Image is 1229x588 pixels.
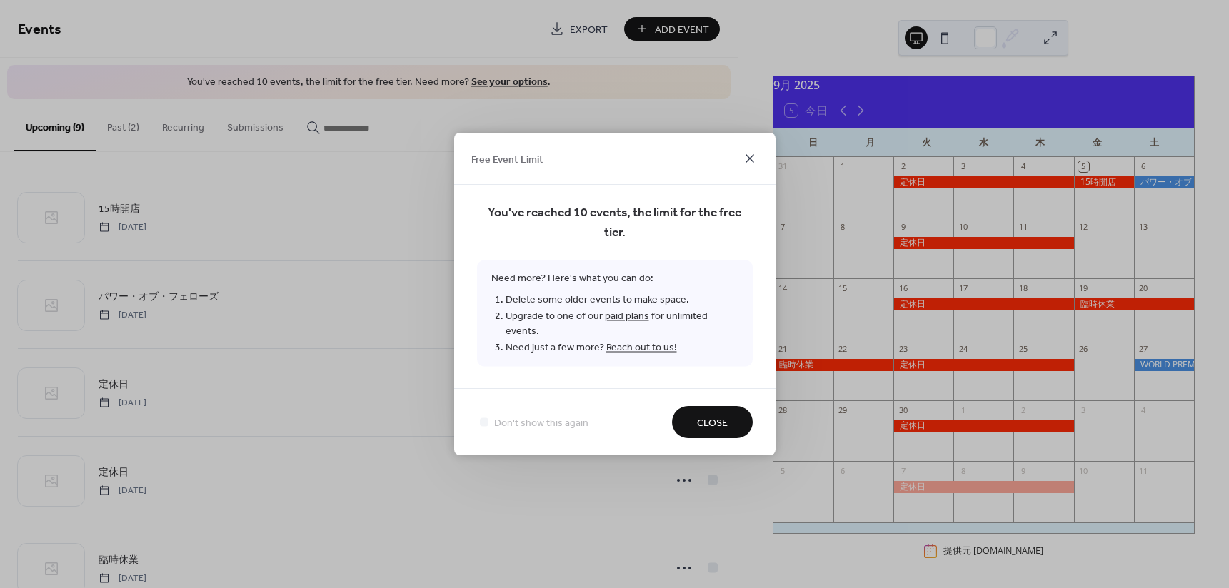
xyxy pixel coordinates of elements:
[672,406,753,438] button: Close
[697,416,728,431] span: Close
[471,152,543,167] span: Free Event Limit
[506,340,738,356] li: Need just a few more?
[506,292,738,308] li: Delete some older events to make space.
[606,338,677,358] a: Reach out to us!
[494,416,588,431] span: Don't show this again
[477,260,753,367] span: Need more? Here's what you can do:
[605,307,649,326] a: paid plans
[477,203,753,243] span: You've reached 10 events, the limit for the free tier.
[506,308,738,340] li: Upgrade to one of our for unlimited events.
